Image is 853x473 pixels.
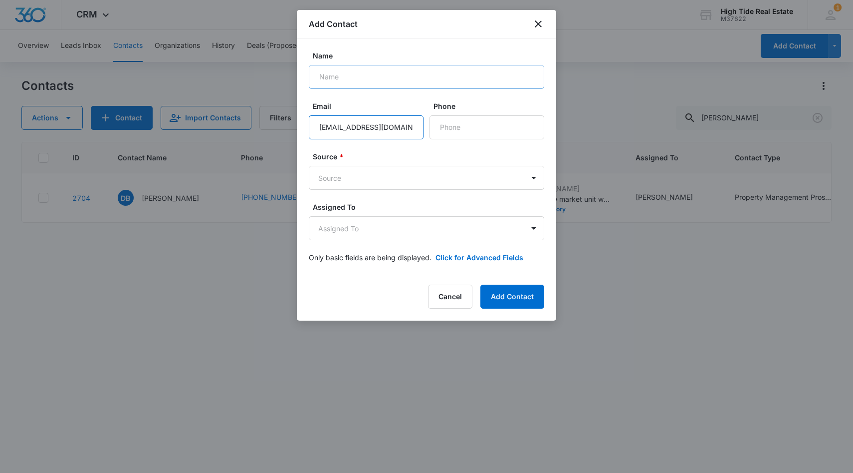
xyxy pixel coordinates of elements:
input: Email [309,115,424,139]
button: Add Contact [480,285,544,309]
label: Source [313,151,548,162]
label: Assigned To [313,202,548,212]
p: Only basic fields are being displayed. [309,252,431,263]
button: Click for Advanced Fields [435,252,523,263]
input: Name [309,65,544,89]
label: Email [313,101,427,111]
label: Phone [433,101,548,111]
h1: Add Contact [309,18,358,30]
button: Cancel [428,285,472,309]
label: Name [313,50,548,61]
button: close [532,18,544,30]
input: Phone [429,115,544,139]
